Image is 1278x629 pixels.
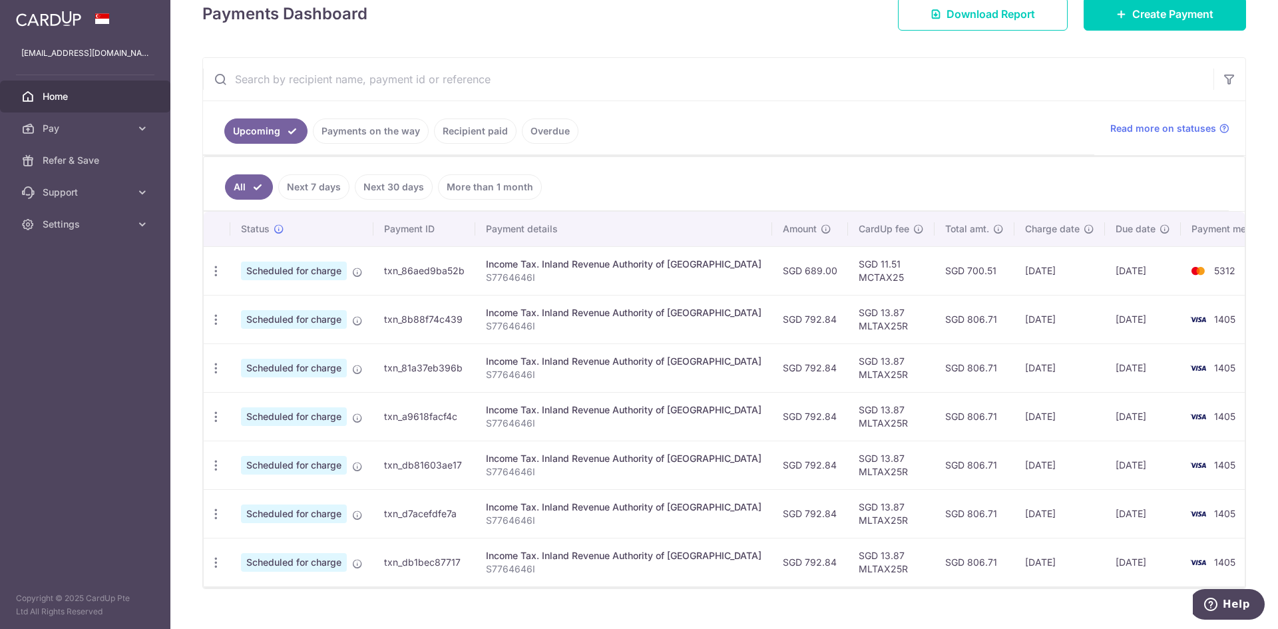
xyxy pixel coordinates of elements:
img: Bank Card [1185,554,1211,570]
td: SGD 792.84 [772,538,848,586]
td: [DATE] [1014,246,1105,295]
span: 1405 [1214,411,1235,422]
td: txn_8b88f74c439 [373,295,475,343]
td: [DATE] [1105,489,1181,538]
td: SGD 689.00 [772,246,848,295]
td: SGD 806.71 [935,489,1014,538]
td: SGD 13.87 MLTAX25R [848,489,935,538]
td: SGD 806.71 [935,343,1014,392]
span: Amount [783,222,817,236]
p: S7764646I [486,465,761,479]
td: [DATE] [1105,441,1181,489]
p: S7764646I [486,271,761,284]
span: 1405 [1214,556,1235,568]
a: Overdue [522,118,578,144]
span: Due date [1116,222,1156,236]
a: Next 30 days [355,174,433,200]
span: CardUp fee [859,222,909,236]
td: [DATE] [1014,295,1105,343]
td: [DATE] [1014,392,1105,441]
span: Home [43,90,130,103]
span: Scheduled for charge [241,505,347,523]
td: SGD 13.87 MLTAX25R [848,295,935,343]
span: 1405 [1214,459,1235,471]
td: SGD 792.84 [772,441,848,489]
p: S7764646I [486,319,761,333]
a: Recipient paid [434,118,517,144]
td: [DATE] [1105,343,1181,392]
span: 1405 [1214,362,1235,373]
img: Bank Card [1185,360,1211,376]
td: [DATE] [1014,489,1105,538]
span: Settings [43,218,130,231]
span: Scheduled for charge [241,553,347,572]
td: SGD 792.84 [772,489,848,538]
td: SGD 806.71 [935,441,1014,489]
td: SGD 700.51 [935,246,1014,295]
td: txn_a9618facf4c [373,392,475,441]
div: Income Tax. Inland Revenue Authority of [GEOGRAPHIC_DATA] [486,258,761,271]
a: More than 1 month [438,174,542,200]
img: CardUp [16,11,81,27]
iframe: Opens a widget where you can find more information [1193,589,1265,622]
td: SGD 13.87 MLTAX25R [848,538,935,586]
th: Payment ID [373,212,475,246]
td: SGD 13.87 MLTAX25R [848,441,935,489]
div: Income Tax. Inland Revenue Authority of [GEOGRAPHIC_DATA] [486,403,761,417]
img: Bank Card [1185,506,1211,522]
td: [DATE] [1105,538,1181,586]
a: All [225,174,273,200]
td: txn_db81603ae17 [373,441,475,489]
td: [DATE] [1014,538,1105,586]
div: Income Tax. Inland Revenue Authority of [GEOGRAPHIC_DATA] [486,306,761,319]
td: SGD 792.84 [772,343,848,392]
span: Scheduled for charge [241,359,347,377]
td: txn_81a37eb396b [373,343,475,392]
p: S7764646I [486,368,761,381]
td: SGD 13.87 MLTAX25R [848,392,935,441]
td: [DATE] [1105,246,1181,295]
p: S7764646I [486,514,761,527]
span: Refer & Save [43,154,130,167]
a: Read more on statuses [1110,122,1229,135]
td: txn_d7acefdfe7a [373,489,475,538]
div: Income Tax. Inland Revenue Authority of [GEOGRAPHIC_DATA] [486,452,761,465]
span: 1405 [1214,314,1235,325]
span: Support [43,186,130,199]
span: Create Payment [1132,6,1213,22]
span: Status [241,222,270,236]
div: Income Tax. Inland Revenue Authority of [GEOGRAPHIC_DATA] [486,355,761,368]
input: Search by recipient name, payment id or reference [203,58,1213,101]
td: txn_db1bec87717 [373,538,475,586]
td: [DATE] [1105,392,1181,441]
h4: Payments Dashboard [202,2,367,26]
span: Scheduled for charge [241,310,347,329]
p: S7764646I [486,417,761,430]
span: 1405 [1214,508,1235,519]
td: SGD 11.51 MCTAX25 [848,246,935,295]
td: SGD 806.71 [935,295,1014,343]
td: SGD 792.84 [772,392,848,441]
td: SGD 806.71 [935,538,1014,586]
div: Income Tax. Inland Revenue Authority of [GEOGRAPHIC_DATA] [486,549,761,562]
span: Scheduled for charge [241,262,347,280]
td: txn_86aed9ba52b [373,246,475,295]
p: [EMAIL_ADDRESS][DOMAIN_NAME] [21,47,149,60]
img: Bank Card [1185,409,1211,425]
td: SGD 792.84 [772,295,848,343]
a: Upcoming [224,118,308,144]
img: Bank Card [1185,312,1211,327]
a: Payments on the way [313,118,429,144]
span: Charge date [1025,222,1080,236]
p: S7764646I [486,562,761,576]
td: [DATE] [1014,441,1105,489]
span: Scheduled for charge [241,456,347,475]
span: Download Report [947,6,1035,22]
a: Next 7 days [278,174,349,200]
img: Bank Card [1185,263,1211,279]
img: Bank Card [1185,457,1211,473]
th: Payment details [475,212,772,246]
span: 5312 [1214,265,1235,276]
td: [DATE] [1014,343,1105,392]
